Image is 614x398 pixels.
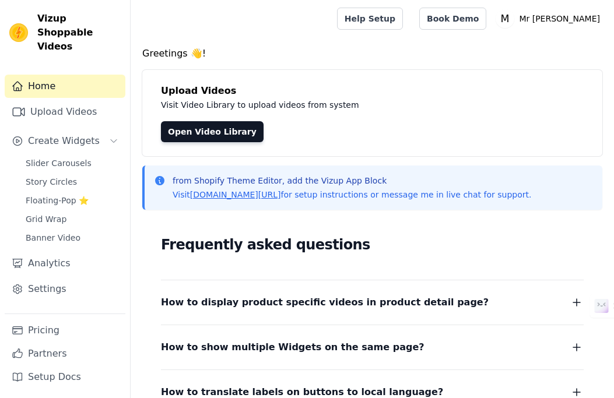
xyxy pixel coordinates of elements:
span: Grid Wrap [26,213,66,225]
span: How to show multiple Widgets on the same page? [161,339,424,355]
p: Visit for setup instructions or message me in live chat for support. [173,189,531,200]
a: Home [5,75,125,98]
a: Banner Video [19,230,125,246]
button: Create Widgets [5,129,125,153]
button: How to show multiple Widgets on the same page? [161,339,584,355]
a: Help Setup [337,8,403,30]
a: Pricing [5,319,125,342]
a: Partners [5,342,125,365]
p: from Shopify Theme Editor, add the Vizup App Block [173,175,531,186]
p: Mr [PERSON_NAME] [514,8,605,29]
h2: Frequently asked questions [161,233,584,256]
a: Analytics [5,252,125,275]
a: Upload Videos [5,100,125,124]
p: Visit Video Library to upload videos from system [161,98,584,112]
a: [DOMAIN_NAME][URL] [190,190,281,199]
h4: Upload Videos [161,84,584,98]
span: Floating-Pop ⭐ [26,195,89,206]
span: How to display product specific videos in product detail page? [161,294,489,311]
text: M [501,13,510,24]
img: Vizup [9,23,28,42]
a: Open Video Library [161,121,264,142]
a: Story Circles [19,174,125,190]
button: How to display product specific videos in product detail page? [161,294,584,311]
a: Floating-Pop ⭐ [19,192,125,209]
a: Slider Carousels [19,155,125,171]
h4: Greetings 👋! [142,47,602,61]
span: Slider Carousels [26,157,92,169]
span: Create Widgets [28,134,100,148]
span: Vizup Shoppable Videos [37,12,121,54]
a: Setup Docs [5,365,125,389]
a: Settings [5,277,125,301]
span: Banner Video [26,232,80,244]
a: Book Demo [419,8,486,30]
a: Grid Wrap [19,211,125,227]
button: M Mr [PERSON_NAME] [496,8,605,29]
span: Story Circles [26,176,77,188]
